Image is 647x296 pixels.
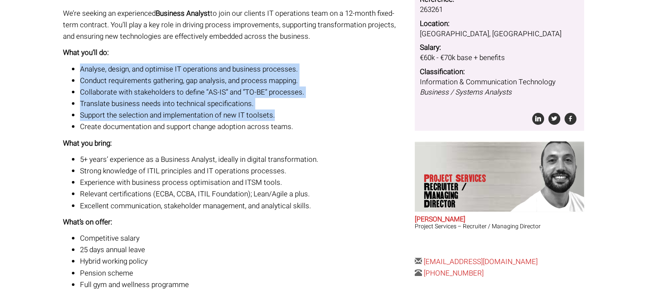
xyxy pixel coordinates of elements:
dd: Information & Communication Technology [420,77,579,98]
li: Full gym and wellness programme [80,279,408,290]
li: Conduct requirements gathering, gap analysis, and process mapping. [80,75,408,86]
h3: Project Services – Recruiter / Managing Director [415,223,584,230]
strong: What you bring: [63,138,112,149]
dt: Classification: [420,67,579,77]
li: Support the selection and implementation of new IT toolsets. [80,109,408,121]
li: Translate business needs into technical specifications. [80,98,408,109]
li: Excellent communication, stakeholder management, and analytical skills. [80,200,408,212]
li: Hybrid working policy [80,256,408,267]
h2: [PERSON_NAME] [415,216,584,224]
img: Chris Pelow's our Project Services Recruiter / Managing Director [502,141,584,212]
dd: €60k - €70k base + benefits [420,53,579,63]
li: Strong knowledge of ITIL principles and IT operations processes. [80,165,408,177]
dd: [GEOGRAPHIC_DATA], [GEOGRAPHIC_DATA] [420,29,579,39]
strong: What’s on offer: [63,217,112,227]
p: We’re seeking an experienced to join our clients IT operations team on a 12-month fixed-term cont... [63,8,408,43]
i: Business / Systems Analysts [420,87,512,98]
p: Project Services [424,174,490,208]
li: 25 days annual leave [80,244,408,256]
li: Collaborate with stakeholders to define “AS-IS” and “TO-BE” processes. [80,86,408,98]
li: Relevant certifications (ECBA, CCBA, ITIL Foundation); Lean/Agile a plus. [80,188,408,200]
li: Analyse, design, and optimise IT operations and business processes. [80,63,408,75]
a: [PHONE_NUMBER] [424,268,484,279]
a: [EMAIL_ADDRESS][DOMAIN_NAME] [424,256,538,267]
li: 5+ years’ experience as a Business Analyst, ideally in digital transformation. [80,154,408,165]
span: Recruiter / Managing Director [424,183,490,208]
li: Competitive salary [80,233,408,244]
li: Create documentation and support change adoption across teams. [80,121,408,132]
strong: What you’ll do: [63,47,109,58]
li: Pension scheme [80,267,408,279]
li: Experience with business process optimisation and ITSM tools. [80,177,408,188]
dt: Salary: [420,43,579,53]
strong: Business Analyst [156,8,210,19]
dt: Location: [420,19,579,29]
dd: 263261 [420,5,579,15]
